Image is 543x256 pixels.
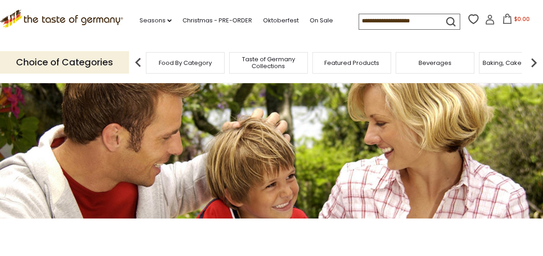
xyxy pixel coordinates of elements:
[183,16,252,26] a: Christmas - PRE-ORDER
[129,53,147,72] img: previous arrow
[232,56,305,69] a: Taste of Germany Collections
[310,16,333,26] a: On Sale
[525,53,543,72] img: next arrow
[514,15,530,23] span: $0.00
[263,16,299,26] a: Oktoberfest
[159,59,212,66] a: Food By Category
[140,16,172,26] a: Seasons
[419,59,452,66] a: Beverages
[324,59,379,66] a: Featured Products
[497,14,536,27] button: $0.00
